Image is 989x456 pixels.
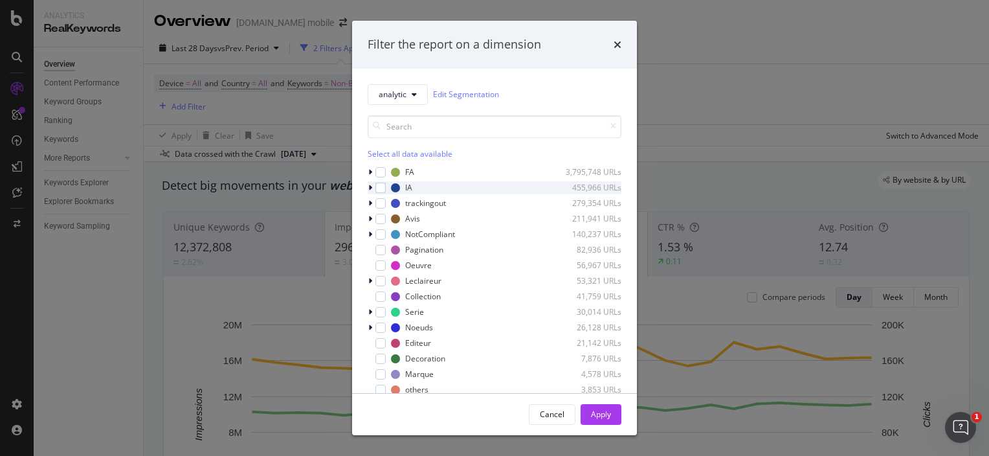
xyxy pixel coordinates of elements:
div: 3,853 URLs [558,384,621,395]
input: Search [368,115,621,138]
button: Cancel [529,404,575,425]
span: analytic [379,89,406,100]
div: NotCompliant [405,229,455,240]
div: modal [352,21,637,435]
div: 211,941 URLs [558,213,621,224]
iframe: Intercom live chat [945,412,976,443]
div: Serie [405,306,424,317]
button: analytic [368,84,428,105]
div: Noeuds [405,322,433,333]
div: Avis [405,213,420,224]
button: Apply [581,404,621,425]
div: Decoration [405,353,445,364]
div: Oeuvre [405,260,432,271]
div: 279,354 URLs [558,198,621,209]
div: 21,142 URLs [558,337,621,348]
div: IA [405,182,412,193]
div: 3,795,748 URLs [558,166,621,177]
div: times [614,36,621,53]
div: Collection [405,291,441,302]
div: Editeur [405,337,431,348]
div: Marque [405,369,434,380]
div: others [405,384,428,395]
div: 56,967 URLs [558,260,621,271]
div: 30,014 URLs [558,306,621,317]
div: 26,128 URLs [558,322,621,333]
div: Cancel [540,409,564,420]
div: Apply [591,409,611,420]
div: 140,237 URLs [558,229,621,240]
div: 41,759 URLs [558,291,621,302]
div: 7,876 URLs [558,353,621,364]
div: FA [405,166,414,177]
div: 82,936 URLs [558,244,621,255]
div: 455,966 URLs [558,182,621,193]
div: 53,321 URLs [558,275,621,286]
div: Select all data available [368,148,621,159]
a: Edit Segmentation [433,87,499,101]
div: Leclaireur [405,275,441,286]
div: Filter the report on a dimension [368,36,541,53]
div: Pagination [405,244,443,255]
div: 4,578 URLs [558,369,621,380]
div: trackingout [405,198,446,209]
span: 1 [972,412,982,422]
